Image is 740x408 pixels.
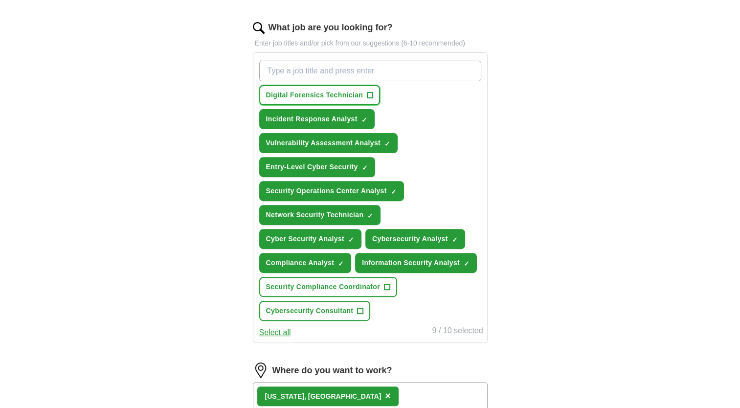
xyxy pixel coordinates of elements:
input: Type a job title and press enter [259,61,481,81]
button: Compliance Analyst✓ [259,253,352,273]
p: Enter job titles and/or pick from our suggestions (6-10 recommended) [253,38,488,48]
div: [US_STATE], [GEOGRAPHIC_DATA] [265,391,381,402]
img: location.png [253,363,269,378]
span: Security Operations Center Analyst [266,186,387,196]
button: Entry-Level Cyber Security✓ [259,157,375,177]
button: Digital Forensics Technician [259,85,381,105]
span: Security Compliance Coordinator [266,282,380,292]
span: ✓ [391,188,397,196]
label: What job are you looking for? [269,21,393,34]
span: ✓ [348,236,354,244]
img: search.png [253,22,265,34]
button: Information Security Analyst✓ [355,253,477,273]
button: × [385,389,391,404]
button: Cyber Security Analyst✓ [259,229,361,249]
span: Cyber Security Analyst [266,234,344,244]
button: Cybersecurity Consultant [259,301,371,321]
button: Network Security Technician✓ [259,205,381,225]
button: Cybersecurity Analyst✓ [365,229,465,249]
span: × [385,390,391,401]
button: Vulnerability Assessment Analyst✓ [259,133,398,153]
button: Security Compliance Coordinator [259,277,397,297]
span: Compliance Analyst [266,258,335,268]
span: Entry-Level Cyber Security [266,162,358,172]
span: ✓ [384,140,390,148]
span: ✓ [452,236,458,244]
span: Digital Forensics Technician [266,90,363,100]
button: Select all [259,327,291,339]
label: Where do you want to work? [272,364,392,377]
span: Information Security Analyst [362,258,460,268]
span: Cybersecurity Consultant [266,306,354,316]
button: Security Operations Center Analyst✓ [259,181,404,201]
span: Incident Response Analyst [266,114,358,124]
span: Vulnerability Assessment Analyst [266,138,381,148]
span: ✓ [464,260,470,268]
span: ✓ [362,164,368,172]
span: ✓ [338,260,344,268]
button: Incident Response Analyst✓ [259,109,375,129]
span: ✓ [361,116,367,124]
span: Cybersecurity Analyst [372,234,448,244]
span: Network Security Technician [266,210,364,220]
div: 9 / 10 selected [432,325,483,339]
span: ✓ [367,212,373,220]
